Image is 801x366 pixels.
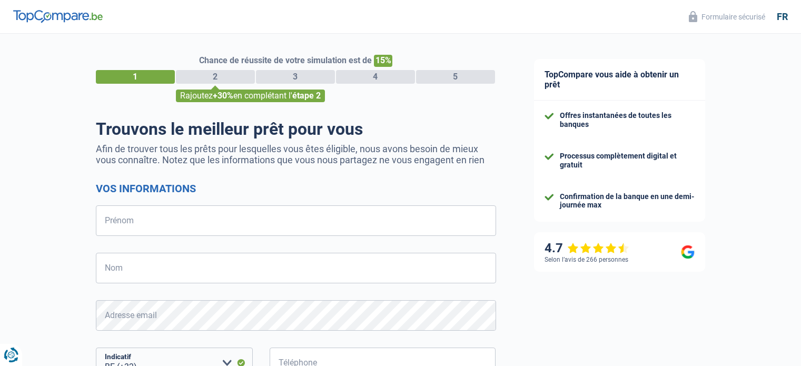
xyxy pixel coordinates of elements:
[545,241,629,256] div: 4.7
[560,192,695,210] div: Confirmation de la banque en une demi-journée max
[96,119,496,139] h1: Trouvons le meilleur prêt pour vous
[336,70,415,84] div: 4
[534,59,705,101] div: TopCompare vous aide à obtenir un prêt
[96,70,175,84] div: 1
[683,8,772,25] button: Formulaire sécurisé
[560,111,695,129] div: Offres instantanées de toutes les banques
[256,70,335,84] div: 3
[176,90,325,102] div: Rajoutez en complétant l'
[13,10,103,23] img: TopCompare Logo
[176,70,255,84] div: 2
[416,70,495,84] div: 5
[560,152,695,170] div: Processus complètement digital et gratuit
[96,182,496,195] h2: Vos informations
[292,91,321,101] span: étape 2
[545,256,628,263] div: Selon l’avis de 266 personnes
[213,91,233,101] span: +30%
[374,55,392,67] span: 15%
[96,143,496,165] p: Afin de trouver tous les prêts pour lesquelles vous êtes éligible, nous avons besoin de mieux vou...
[199,55,372,65] span: Chance de réussite de votre simulation est de
[777,11,788,23] div: fr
